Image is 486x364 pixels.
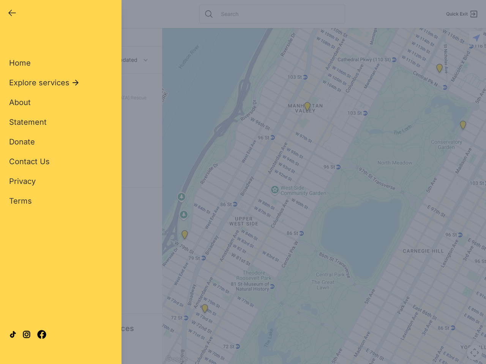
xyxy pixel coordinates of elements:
[9,77,80,88] button: Explore services
[9,117,47,127] a: Statement
[9,136,35,147] a: Donate
[9,196,32,206] a: Terms
[9,77,69,88] span: Explore services
[9,97,31,108] a: About
[9,98,31,107] span: About
[9,196,32,206] span: Terms
[9,157,50,166] span: Contact Us
[9,137,35,146] span: Donate
[9,176,36,187] a: Privacy
[9,177,36,186] span: Privacy
[9,156,50,167] a: Contact Us
[9,118,47,127] span: Statement
[9,58,31,68] a: Home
